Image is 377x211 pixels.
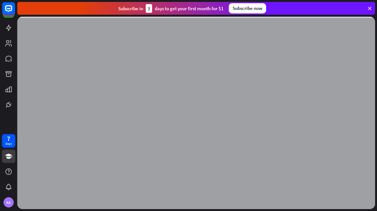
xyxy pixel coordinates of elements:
[2,134,15,148] a: 7 days
[7,136,10,142] div: 7
[118,4,224,13] div: Subscribe in days to get your first month for $1
[229,3,266,13] div: Subscribe now
[4,197,14,207] div: KA
[146,4,152,13] div: 3
[5,142,12,146] div: days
